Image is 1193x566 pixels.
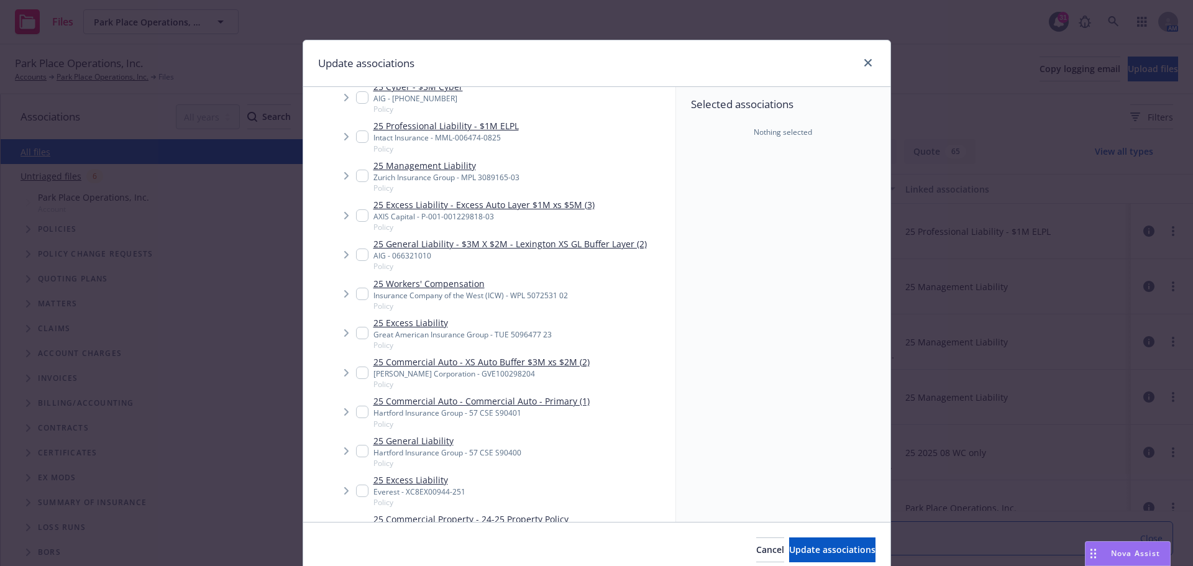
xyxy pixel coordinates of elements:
[373,159,519,172] a: 25 Management Liability
[373,340,552,350] span: Policy
[373,486,465,497] div: Everest - XC8EX00944-251
[373,198,595,211] a: 25 Excess Liability - Excess Auto Layer $1M xs $5M (3)
[373,447,521,458] div: Hartford Insurance Group - 57 CSE S90400
[789,544,875,555] span: Update associations
[373,316,552,329] a: 25 Excess Liability
[373,368,590,379] div: [PERSON_NAME] Corporation - GVE100298204
[373,434,521,447] a: 25 General Liability
[373,355,590,368] a: 25 Commercial Auto - XS Auto Buffer $3M xs $2M (2)
[373,329,552,340] div: Great American Insurance Group - TUE 5096477 23
[373,237,647,250] a: 25 General Liability - $3M X $2M - Lexington XS GL Buffer Layer (2)
[373,104,463,114] span: Policy
[373,301,568,311] span: Policy
[1086,542,1101,565] div: Drag to move
[373,183,519,193] span: Policy
[373,222,595,232] span: Policy
[373,408,590,418] div: Hartford Insurance Group - 57 CSE S90401
[1111,548,1160,559] span: Nova Assist
[373,458,521,468] span: Policy
[373,93,463,104] div: AIG - [PHONE_NUMBER]
[756,544,784,555] span: Cancel
[373,277,568,290] a: 25 Workers' Compensation
[373,132,519,143] div: Intact Insurance - MML-006474-0825
[373,513,569,526] a: 25 Commercial Property - 24-25 Property Policy
[373,379,590,390] span: Policy
[373,497,465,508] span: Policy
[373,395,590,408] a: 25 Commercial Auto - Commercial Auto - Primary (1)
[373,119,519,132] a: 25 Professional Liability - $1M ELPL
[789,537,875,562] button: Update associations
[373,250,647,261] div: AIG - 066321010
[756,537,784,562] button: Cancel
[373,211,595,222] div: AXIS Capital - P-001-001229818-03
[691,97,875,112] span: Selected associations
[373,290,568,301] div: Insurance Company of the West (ICW) - WPL 5072531 02
[318,55,414,71] h1: Update associations
[373,473,465,486] a: 25 Excess Liability
[373,172,519,183] div: Zurich Insurance Group - MPL 3089165-03
[373,80,463,93] a: 25 Cyber - $5M Cyber
[373,144,519,154] span: Policy
[373,261,647,272] span: Policy
[1085,541,1171,566] button: Nova Assist
[861,55,875,70] a: close
[754,127,812,138] span: Nothing selected
[373,419,590,429] span: Policy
